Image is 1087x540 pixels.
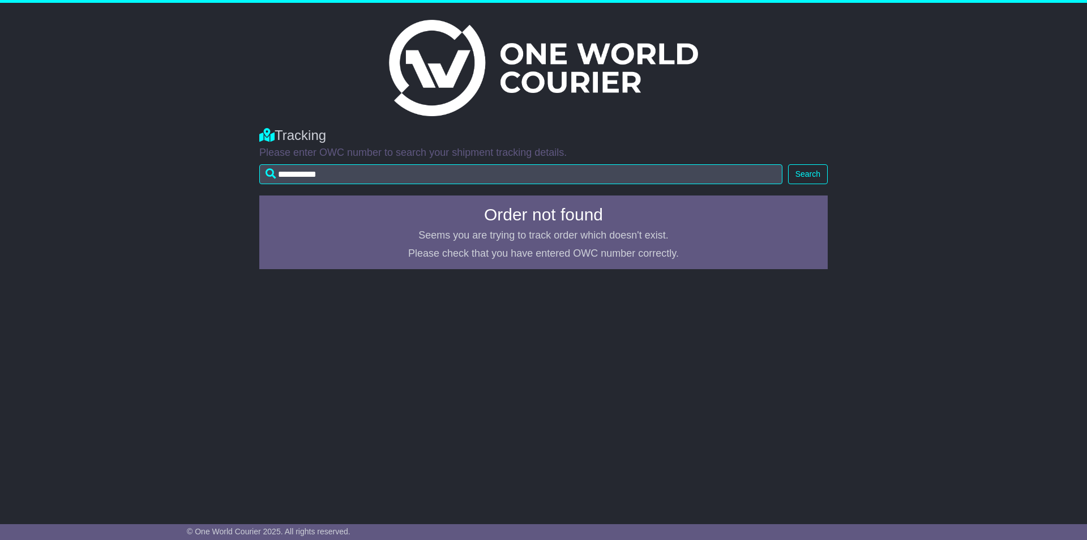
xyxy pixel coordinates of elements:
img: Light [389,20,698,116]
p: Please enter OWC number to search your shipment tracking details. [259,147,828,159]
div: Tracking [259,127,828,144]
button: Search [788,164,828,184]
p: Please check that you have entered OWC number correctly. [266,248,821,260]
h4: Order not found [266,205,821,224]
span: © One World Courier 2025. All rights reserved. [187,527,350,536]
p: Seems you are trying to track order which doesn't exist. [266,229,821,242]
